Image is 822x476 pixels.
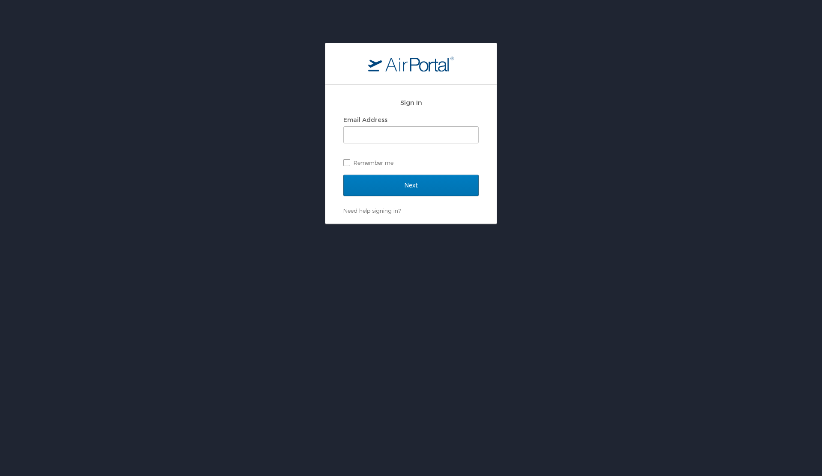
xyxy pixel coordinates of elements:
label: Email Address [343,116,387,123]
label: Remember me [343,156,479,169]
input: Next [343,175,479,196]
h2: Sign In [343,98,479,107]
img: logo [368,56,454,71]
a: Need help signing in? [343,207,401,214]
